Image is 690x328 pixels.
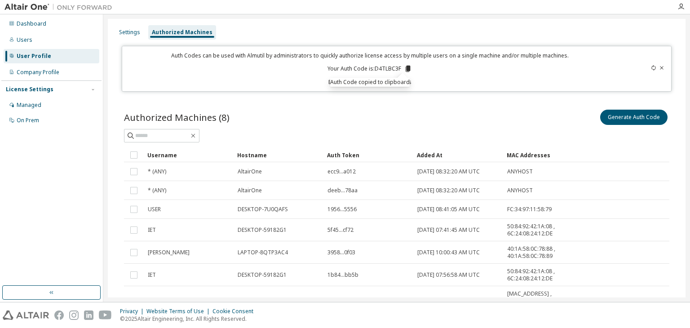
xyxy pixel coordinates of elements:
[417,187,480,194] span: [DATE] 08:32:20 AM UTC
[148,168,166,175] span: * (ANY)
[507,206,552,213] span: FC:34:97:11:58:79
[417,206,480,213] span: [DATE] 08:41:05 AM UTC
[327,249,355,256] span: 3958...0f03
[238,249,288,256] span: LAPTOP-8QTP3AC4
[148,271,156,279] span: IET
[507,290,570,312] span: [MAC_ADDRESS] , [MAC_ADDRESS] , [MAC_ADDRESS]
[147,148,230,162] div: Username
[238,206,288,213] span: DESKTOP-7U0QAFS
[507,268,570,282] span: 50:84:92:42:1A:08 , 6C:24:08:24:12:DE
[148,226,156,234] span: IET
[327,148,410,162] div: Auth Token
[417,249,480,256] span: [DATE] 10:00:43 AM UTC
[17,36,32,44] div: Users
[327,226,354,234] span: 5f45...cf72
[238,168,262,175] span: AltairOne
[238,271,287,279] span: DESKTOP-59182G1
[152,29,212,36] div: Authorized Machines
[507,245,570,260] span: 40:1A:58:0C:78:88 , 40:1A:58:0C:78:89
[238,226,287,234] span: DESKTOP-59182G1
[128,52,612,59] p: Auth Codes can be used with Almutil by administrators to quickly authorize license access by mult...
[69,310,79,320] img: instagram.svg
[4,3,117,12] img: Altair One
[148,206,161,213] span: USER
[119,29,140,36] div: Settings
[120,315,259,323] p: © 2025 Altair Engineering, Inc. All Rights Reserved.
[417,148,500,162] div: Added At
[17,117,39,124] div: On Prem
[54,310,64,320] img: facebook.svg
[417,168,480,175] span: [DATE] 08:32:20 AM UTC
[330,78,410,87] div: Auth Code copied to clipboard
[6,86,53,93] div: License Settings
[507,187,533,194] span: ANYHOST
[327,206,357,213] span: 1956...5556
[237,148,320,162] div: Hostname
[507,168,533,175] span: ANYHOST
[124,111,230,124] span: Authorized Machines (8)
[600,110,668,125] button: Generate Auth Code
[99,310,112,320] img: youtube.svg
[146,308,212,315] div: Website Terms of Use
[327,65,412,73] p: Your Auth Code is: D4TLBC3F
[84,310,93,320] img: linkedin.svg
[17,53,51,60] div: User Profile
[17,69,59,76] div: Company Profile
[327,271,358,279] span: 1b84...bb5b
[17,20,46,27] div: Dashboard
[3,310,49,320] img: altair_logo.svg
[417,226,480,234] span: [DATE] 07:41:45 AM UTC
[148,249,190,256] span: [PERSON_NAME]
[507,148,571,162] div: MAC Addresses
[212,308,259,315] div: Cookie Consent
[148,187,166,194] span: * (ANY)
[128,78,612,86] p: Expires in 13 minutes, 29 seconds
[417,271,480,279] span: [DATE] 07:56:58 AM UTC
[238,187,262,194] span: AltairOne
[120,308,146,315] div: Privacy
[327,168,356,175] span: ecc9...a012
[17,102,41,109] div: Managed
[507,223,570,237] span: 50:84:92:42:1A:08 , 6C:24:08:24:12:DE
[327,187,358,194] span: deeb...78aa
